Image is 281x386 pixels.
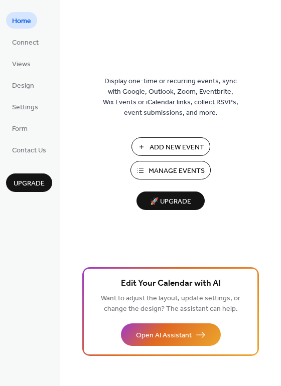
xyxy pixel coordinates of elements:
[150,142,204,153] span: Add New Event
[12,145,46,156] span: Contact Us
[130,161,211,179] button: Manage Events
[12,124,28,134] span: Form
[6,120,34,136] a: Form
[103,76,238,118] span: Display one-time or recurring events, sync with Google, Outlook, Zoom, Eventbrite, Wix Events or ...
[6,34,45,50] a: Connect
[14,178,45,189] span: Upgrade
[6,12,37,29] a: Home
[12,16,31,27] span: Home
[6,173,52,192] button: Upgrade
[12,102,38,113] span: Settings
[12,38,39,48] span: Connect
[12,59,31,70] span: Views
[101,292,240,316] span: Want to adjust the layout, update settings, or change the design? The assistant can help.
[6,55,37,72] a: Views
[6,98,44,115] a: Settings
[143,195,199,209] span: 🚀 Upgrade
[136,330,192,341] span: Open AI Assistant
[136,191,205,210] button: 🚀 Upgrade
[121,277,221,291] span: Edit Your Calendar with AI
[149,166,205,176] span: Manage Events
[12,81,34,91] span: Design
[6,77,40,93] a: Design
[6,141,52,158] a: Contact Us
[131,137,210,156] button: Add New Event
[121,323,221,346] button: Open AI Assistant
